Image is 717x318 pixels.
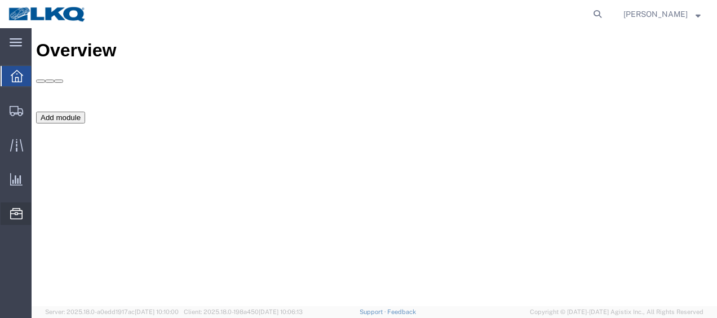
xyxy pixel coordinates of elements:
[530,307,703,317] span: Copyright © [DATE]-[DATE] Agistix Inc., All Rights Reserved
[623,7,701,21] button: [PERSON_NAME]
[623,8,688,20] span: Robert Benette
[8,6,87,23] img: logo
[135,308,179,315] span: [DATE] 10:10:00
[360,308,388,315] a: Support
[259,308,303,315] span: [DATE] 10:06:13
[45,308,179,315] span: Server: 2025.18.0-a0edd1917ac
[387,308,416,315] a: Feedback
[184,308,303,315] span: Client: 2025.18.0-198a450
[32,28,717,306] iframe: FS Legacy Container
